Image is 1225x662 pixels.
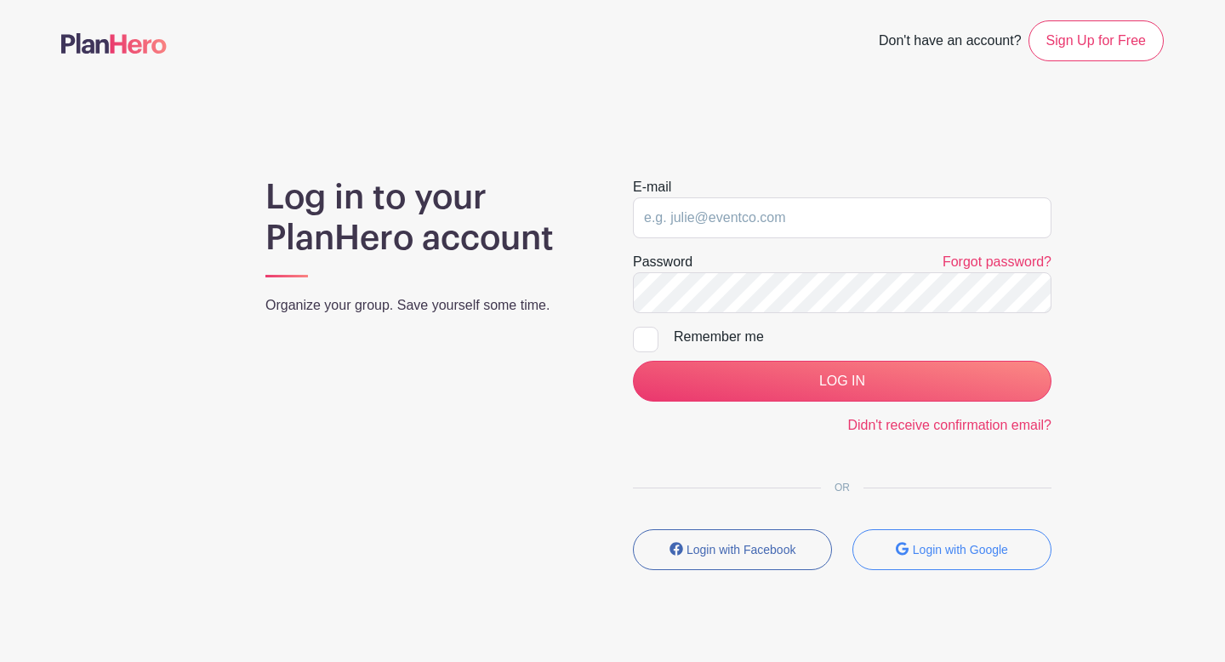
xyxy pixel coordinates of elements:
[633,197,1051,238] input: e.g. julie@eventco.com
[847,418,1051,432] a: Didn't receive confirmation email?
[633,177,671,197] label: E-mail
[633,529,832,570] button: Login with Facebook
[265,295,592,316] p: Organize your group. Save yourself some time.
[687,543,795,556] small: Login with Facebook
[61,33,167,54] img: logo-507f7623f17ff9eddc593b1ce0a138ce2505c220e1c5a4e2b4648c50719b7d32.svg
[265,177,592,259] h1: Log in to your PlanHero account
[943,254,1051,269] a: Forgot password?
[1028,20,1164,61] a: Sign Up for Free
[852,529,1051,570] button: Login with Google
[913,543,1008,556] small: Login with Google
[633,252,692,272] label: Password
[821,482,863,494] span: OR
[674,327,1051,347] div: Remember me
[879,24,1022,61] span: Don't have an account?
[633,361,1051,402] input: LOG IN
